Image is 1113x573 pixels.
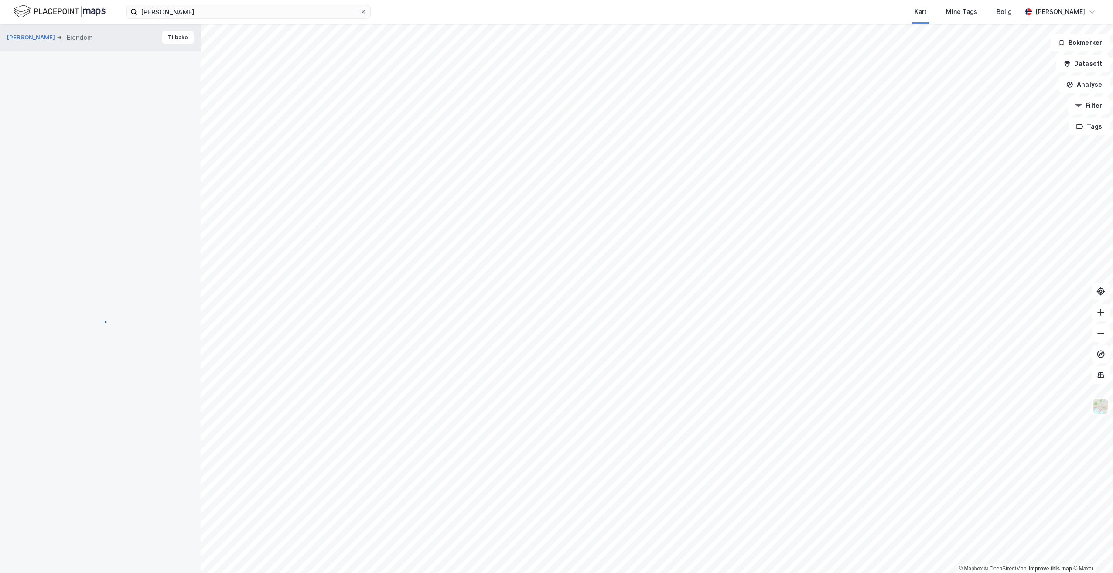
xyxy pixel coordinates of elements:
div: Bolig [997,7,1012,17]
button: Tilbake [162,31,194,44]
button: Bokmerker [1051,34,1110,51]
div: Mine Tags [946,7,977,17]
button: Tags [1069,118,1110,135]
div: Eiendom [67,32,93,43]
button: Analyse [1059,76,1110,93]
button: Filter [1068,97,1110,114]
div: [PERSON_NAME] [1035,7,1085,17]
input: Søk på adresse, matrikkel, gårdeiere, leietakere eller personer [137,5,360,18]
button: [PERSON_NAME] [7,33,57,42]
div: Kart [915,7,927,17]
iframe: Chat Widget [1069,531,1113,573]
img: Z [1093,398,1109,415]
img: spinner.a6d8c91a73a9ac5275cf975e30b51cfb.svg [93,314,107,328]
div: Kontrollprogram for chat [1069,531,1113,573]
a: Improve this map [1029,566,1072,572]
button: Datasett [1056,55,1110,72]
a: OpenStreetMap [984,566,1027,572]
a: Mapbox [959,566,983,572]
img: logo.f888ab2527a4732fd821a326f86c7f29.svg [14,4,106,19]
